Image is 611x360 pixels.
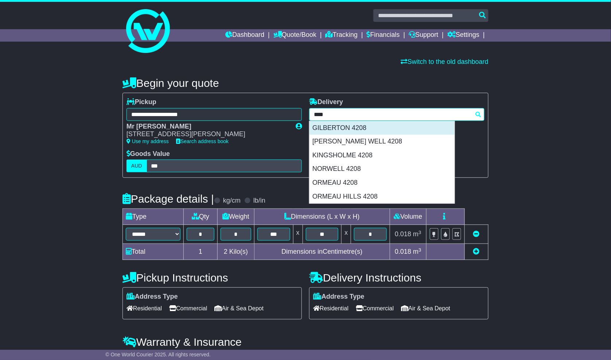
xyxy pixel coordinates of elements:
[127,123,288,131] div: Mr [PERSON_NAME]
[122,193,214,205] h4: Package details |
[123,244,184,260] td: Total
[313,293,365,301] label: Address Type
[184,209,218,225] td: Qty
[409,29,439,42] a: Support
[123,209,184,225] td: Type
[127,98,156,106] label: Pickup
[215,303,264,314] span: Air & Sea Depot
[293,225,303,244] td: x
[390,209,426,225] td: Volume
[184,244,218,260] td: 1
[273,29,316,42] a: Quote/Book
[367,29,400,42] a: Financials
[401,303,451,314] span: Air & Sea Depot
[122,336,489,348] h4: Warranty & Insurance
[122,77,489,89] h4: Begin your quote
[127,130,288,138] div: [STREET_ADDRESS][PERSON_NAME]
[310,176,455,190] div: ORMEAU 4208
[419,247,421,253] sup: 3
[401,58,489,65] a: Switch to the old dashboard
[127,150,170,158] label: Goods Value
[447,29,479,42] a: Settings
[310,121,455,135] div: GILBERTON 4208
[127,303,162,314] span: Residential
[413,230,421,238] span: m
[218,209,254,225] td: Weight
[326,29,358,42] a: Tracking
[254,244,390,260] td: Dimensions in Centimetre(s)
[310,190,455,204] div: ORMEAU HILLS 4208
[342,225,351,244] td: x
[313,303,349,314] span: Residential
[395,248,411,255] span: 0.018
[127,160,147,172] label: AUD
[122,272,302,284] h4: Pickup Instructions
[473,230,480,238] a: Remove this item
[225,29,264,42] a: Dashboard
[223,197,241,205] label: kg/cm
[218,244,254,260] td: Kilo(s)
[176,138,229,144] a: Search address book
[356,303,394,314] span: Commercial
[254,209,390,225] td: Dimensions (L x W x H)
[127,138,169,144] a: Use my address
[224,248,227,255] span: 2
[310,149,455,162] div: KINGSHOLME 4208
[127,293,178,301] label: Address Type
[310,162,455,176] div: NORWELL 4208
[310,135,455,149] div: [PERSON_NAME] WELL 4208
[253,197,265,205] label: lb/in
[105,352,211,357] span: © One World Courier 2025. All rights reserved.
[169,303,207,314] span: Commercial
[473,248,480,255] a: Add new item
[395,230,411,238] span: 0.018
[309,272,489,284] h4: Delivery Instructions
[309,98,343,106] label: Delivery
[419,230,421,235] sup: 3
[413,248,421,255] span: m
